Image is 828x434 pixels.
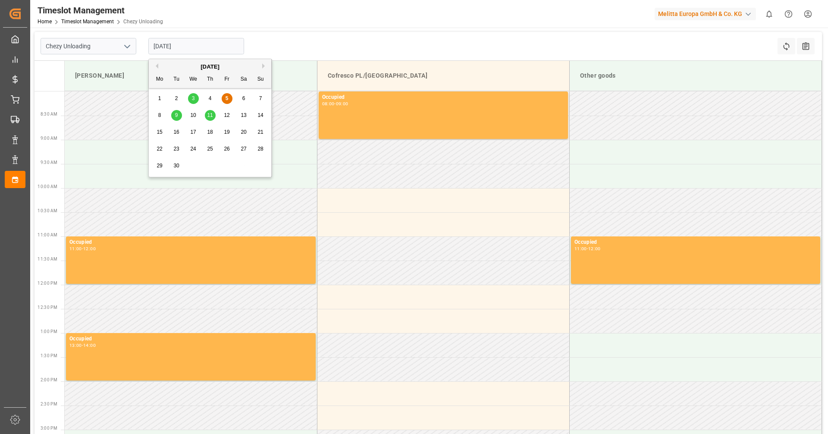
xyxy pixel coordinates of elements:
[175,95,178,101] span: 2
[171,110,182,121] div: Choose Tuesday, September 9th, 2025
[207,146,213,152] span: 25
[238,74,249,85] div: Sa
[188,127,199,138] div: Choose Wednesday, September 17th, 2025
[257,112,263,118] span: 14
[655,8,756,20] div: Melitta Europa GmbH & Co. KG
[226,95,229,101] span: 5
[41,377,57,382] span: 2:00 PM
[171,160,182,171] div: Choose Tuesday, September 30th, 2025
[322,93,565,102] div: Occupied
[148,38,244,54] input: DD-MM-YYYY
[205,110,216,121] div: Choose Thursday, September 11th, 2025
[190,146,196,152] span: 24
[222,110,232,121] div: Choose Friday, September 12th, 2025
[255,127,266,138] div: Choose Sunday, September 21st, 2025
[209,95,212,101] span: 4
[69,238,312,247] div: Occupied
[222,127,232,138] div: Choose Friday, September 19th, 2025
[120,40,133,53] button: open menu
[157,129,162,135] span: 15
[574,247,587,251] div: 11:00
[154,127,165,138] div: Choose Monday, September 15th, 2025
[41,160,57,165] span: 9:30 AM
[38,184,57,189] span: 10:00 AM
[83,247,96,251] div: 12:00
[82,343,83,347] div: -
[173,163,179,169] span: 30
[175,112,178,118] span: 9
[238,127,249,138] div: Choose Saturday, September 20th, 2025
[38,233,57,237] span: 11:00 AM
[173,146,179,152] span: 23
[255,144,266,154] div: Choose Sunday, September 28th, 2025
[577,68,815,84] div: Other goods
[207,129,213,135] span: 18
[69,247,82,251] div: 11:00
[38,257,57,261] span: 11:30 AM
[224,112,229,118] span: 12
[153,63,158,69] button: Previous Month
[154,144,165,154] div: Choose Monday, September 22nd, 2025
[171,74,182,85] div: Tu
[83,343,96,347] div: 14:00
[158,95,161,101] span: 1
[154,93,165,104] div: Choose Monday, September 1st, 2025
[205,127,216,138] div: Choose Thursday, September 18th, 2025
[72,68,310,84] div: [PERSON_NAME]
[238,93,249,104] div: Choose Saturday, September 6th, 2025
[224,146,229,152] span: 26
[222,74,232,85] div: Fr
[188,74,199,85] div: We
[574,238,817,247] div: Occupied
[154,160,165,171] div: Choose Monday, September 29th, 2025
[41,426,57,431] span: 3:00 PM
[154,74,165,85] div: Mo
[336,102,348,106] div: 09:00
[587,247,588,251] div: -
[222,144,232,154] div: Choose Friday, September 26th, 2025
[259,95,262,101] span: 7
[171,93,182,104] div: Choose Tuesday, September 2nd, 2025
[151,90,269,174] div: month 2025-09
[38,305,57,310] span: 12:30 PM
[238,110,249,121] div: Choose Saturday, September 13th, 2025
[188,93,199,104] div: Choose Wednesday, September 3rd, 2025
[157,146,162,152] span: 22
[69,343,82,347] div: 13:00
[38,19,52,25] a: Home
[588,247,601,251] div: 12:00
[257,146,263,152] span: 28
[255,93,266,104] div: Choose Sunday, September 7th, 2025
[171,144,182,154] div: Choose Tuesday, September 23rd, 2025
[222,93,232,104] div: Choose Friday, September 5th, 2025
[38,4,163,17] div: Timeslot Management
[188,110,199,121] div: Choose Wednesday, September 10th, 2025
[41,353,57,358] span: 1:30 PM
[255,110,266,121] div: Choose Sunday, September 14th, 2025
[241,146,246,152] span: 27
[154,110,165,121] div: Choose Monday, September 8th, 2025
[324,68,562,84] div: Cofresco PL/[GEOGRAPHIC_DATA]
[61,19,114,25] a: Timeslot Management
[38,281,57,286] span: 12:00 PM
[149,63,271,71] div: [DATE]
[41,112,57,116] span: 8:30 AM
[158,112,161,118] span: 8
[655,6,759,22] button: Melitta Europa GmbH & Co. KG
[224,129,229,135] span: 19
[255,74,266,85] div: Su
[171,127,182,138] div: Choose Tuesday, September 16th, 2025
[173,129,179,135] span: 16
[238,144,249,154] div: Choose Saturday, September 27th, 2025
[188,144,199,154] div: Choose Wednesday, September 24th, 2025
[207,112,213,118] span: 11
[241,112,246,118] span: 13
[192,95,195,101] span: 3
[205,93,216,104] div: Choose Thursday, September 4th, 2025
[257,129,263,135] span: 21
[157,163,162,169] span: 29
[205,74,216,85] div: Th
[241,129,246,135] span: 20
[205,144,216,154] div: Choose Thursday, September 25th, 2025
[242,95,245,101] span: 6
